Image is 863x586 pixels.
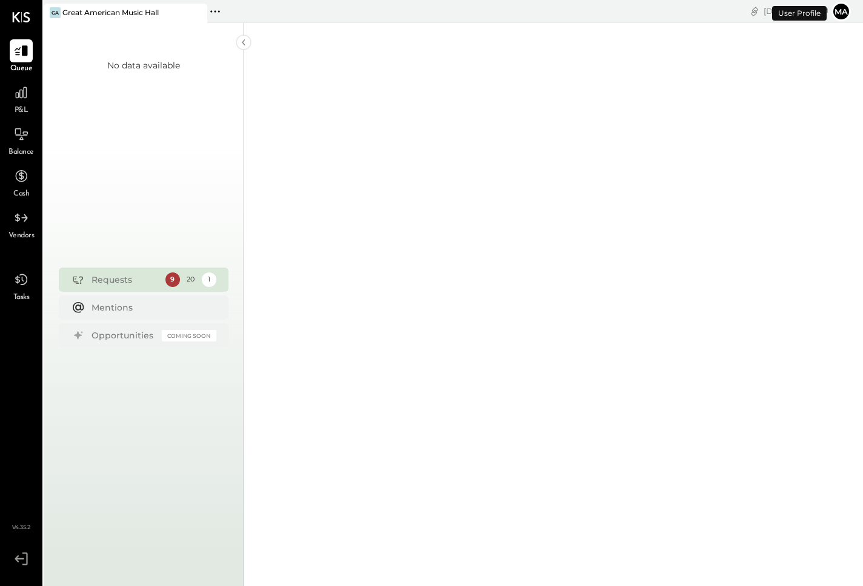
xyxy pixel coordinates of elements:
[92,329,156,341] div: Opportunities
[748,5,761,18] div: copy link
[831,2,851,21] button: ma
[764,5,828,17] div: [DATE]
[62,7,159,18] div: Great American Music Hall
[1,39,42,74] a: Queue
[165,272,180,287] div: 9
[13,189,29,200] span: Cash
[1,206,42,242] a: Vendors
[1,123,42,158] a: Balance
[8,147,34,158] span: Balance
[202,272,216,287] div: 1
[13,292,30,303] span: Tasks
[772,6,827,21] div: User Profile
[8,231,35,242] span: Vendors
[10,64,33,74] span: Queue
[92,274,159,286] div: Requests
[50,7,61,18] div: GA
[1,268,42,303] a: Tasks
[162,330,216,341] div: Coming Soon
[92,301,210,314] div: Mentions
[1,81,42,116] a: P&L
[1,165,42,200] a: Cash
[15,105,28,116] span: P&L
[184,272,198,287] div: 20
[107,59,180,71] div: No data available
